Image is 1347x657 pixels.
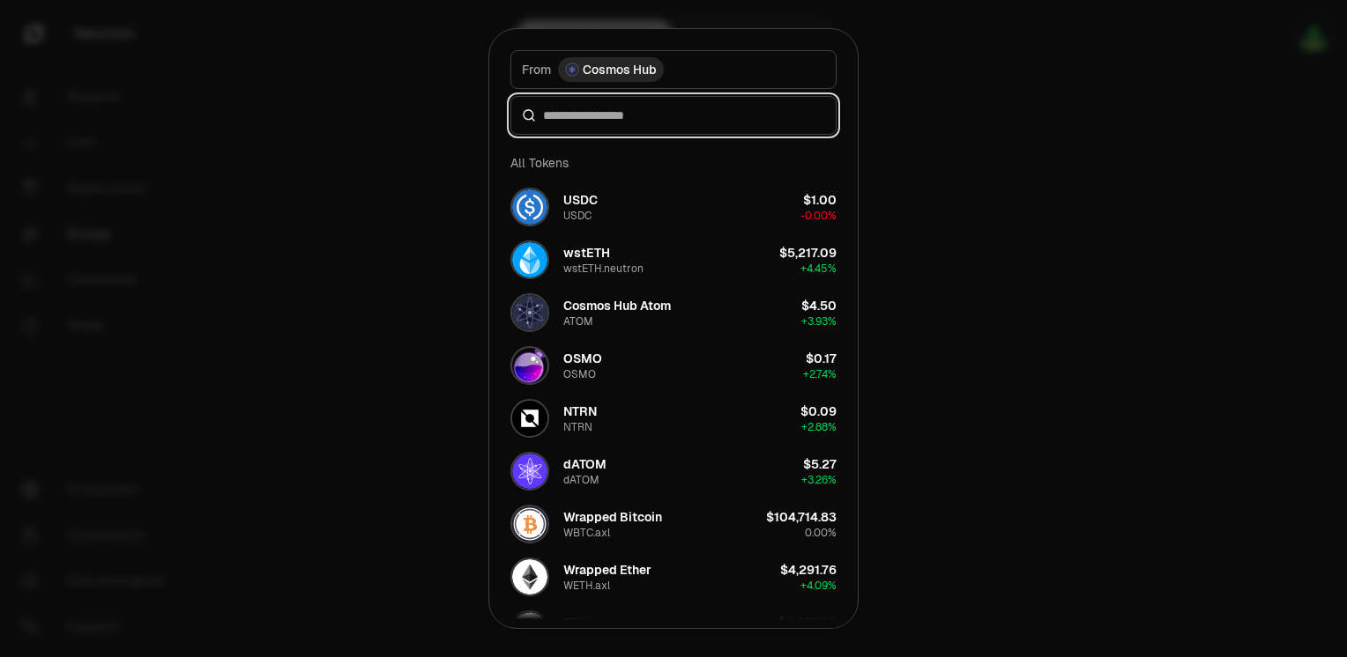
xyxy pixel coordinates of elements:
div: $0.09 [800,402,837,420]
div: All Tokens [500,145,847,181]
button: wstETH.neutron LogowstETHwstETH.neutron$5,217.09+4.45% [500,233,847,286]
div: OSMO [563,367,596,381]
span: + 3.26% [801,473,837,487]
div: $104,714.83 [766,508,837,526]
img: USDC Logo [512,189,547,225]
span: Cosmos Hub [583,61,657,78]
div: NTRN [563,402,597,420]
img: dATOM Logo [512,454,547,489]
span: + 4.09% [800,579,837,593]
div: $1.00 [803,191,837,209]
div: $4,291.76 [780,561,837,579]
div: $4.50 [801,297,837,314]
div: OSMO [563,350,602,367]
img: WBTC.axl Logo [512,506,547,542]
button: WBTC.axl LogoWrapped BitcoinWBTC.axl$104,714.830.00% [500,498,847,550]
div: NTRN [563,420,592,434]
div: $5,217.09 [779,244,837,262]
div: ETH [563,614,587,631]
button: ATOM LogoCosmos Hub AtomATOM$4.50+3.93% [500,286,847,339]
button: dATOM LogodATOMdATOM$5.27+3.26% [500,445,847,498]
div: $4,307.86 [778,614,837,631]
span: From [522,61,551,78]
div: $5.27 [803,455,837,473]
img: NTRN Logo [512,401,547,436]
img: wstETH.neutron Logo [512,242,547,277]
div: WETH.axl [563,579,610,593]
img: Cosmos Hub Logo [565,63,579,77]
div: USDC [563,209,592,223]
button: NTRN LogoNTRNNTRN$0.09+2.88% [500,392,847,445]
button: OSMO LogoOSMOOSMO$0.17+2.74% [500,339,847,392]
img: OSMO Logo [512,348,547,383]
span: -0.00% [800,209,837,223]
div: dATOM [563,455,607,473]
button: USDC LogoUSDCUSDC$1.00-0.00% [500,181,847,233]
span: + 2.88% [801,420,837,434]
span: + 4.45% [800,262,837,276]
div: Wrapped Bitcoin [563,508,662,526]
div: ATOM [563,314,593,328]
span: + 2.74% [803,367,837,381]
div: WBTC.axl [563,526,610,540]
img: ETH.sif Logo [512,612,547,647]
span: + 3.93% [801,314,837,328]
span: 0.00% [805,526,837,540]
div: Wrapped Ether [563,561,651,579]
img: ATOM Logo [512,295,547,330]
div: wstETH [563,244,610,262]
div: $0.17 [806,350,837,367]
div: USDC [563,191,598,209]
div: Cosmos Hub Atom [563,297,671,314]
img: WETH.axl Logo [512,559,547,594]
div: wstETH.neutron [563,262,644,276]
button: FromCosmos Hub LogoCosmos Hub [510,50,837,89]
div: dATOM [563,473,599,487]
button: WETH.axl LogoWrapped EtherWETH.axl$4,291.76+4.09% [500,550,847,603]
button: ETH.sif LogoETH$4,307.86 [500,603,847,656]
